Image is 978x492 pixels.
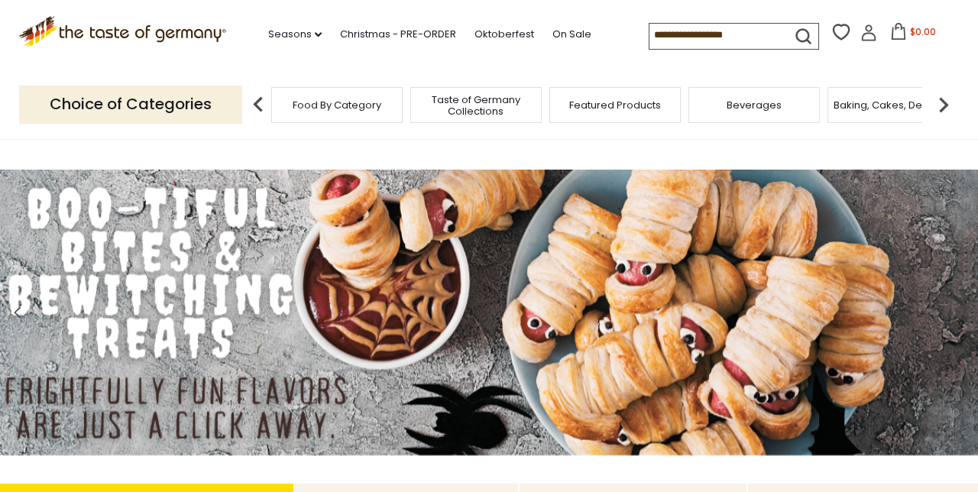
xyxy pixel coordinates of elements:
p: Choice of Categories [19,86,242,123]
a: Seasons [268,26,322,43]
a: Beverages [727,99,782,111]
a: On Sale [552,26,591,43]
span: $0.00 [910,25,936,38]
a: Featured Products [569,99,661,111]
img: next arrow [928,89,959,120]
a: Baking, Cakes, Desserts [834,99,952,111]
a: Food By Category [293,99,381,111]
a: Oktoberfest [474,26,534,43]
img: previous arrow [243,89,274,120]
a: Christmas - PRE-ORDER [340,26,456,43]
a: Taste of Germany Collections [415,94,537,117]
button: $0.00 [880,23,945,46]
